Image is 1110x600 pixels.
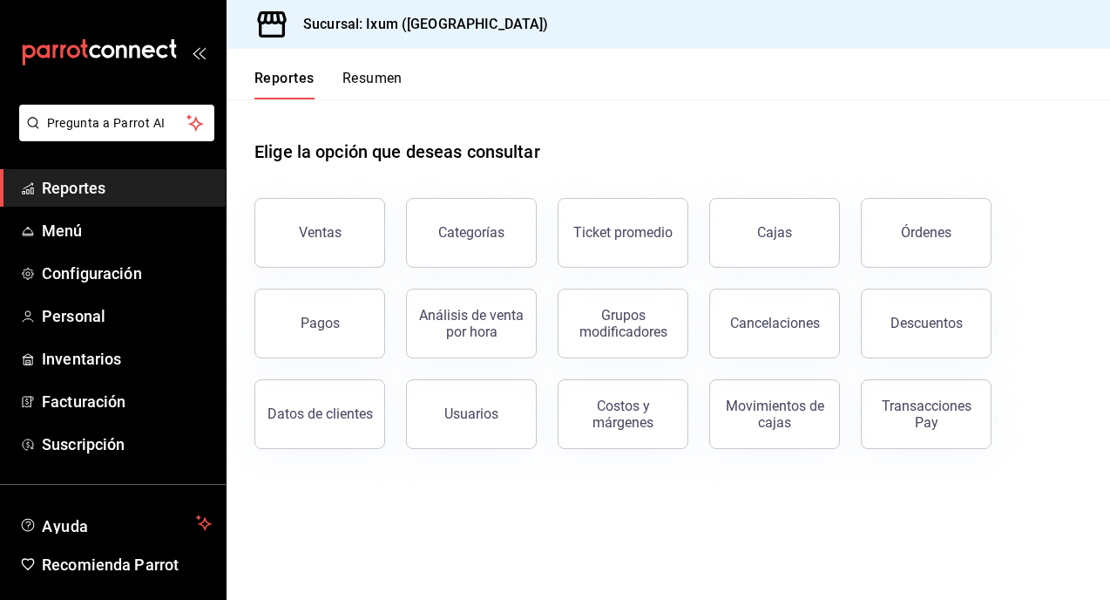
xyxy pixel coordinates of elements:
[254,70,403,99] div: navigation tabs
[12,126,214,145] a: Pregunta a Parrot AI
[406,198,537,268] button: Categorías
[417,307,525,340] div: Análisis de venta por hora
[558,379,688,449] button: Costos y márgenes
[289,14,548,35] h3: Sucursal: Ixum ([GEOGRAPHIC_DATA])
[254,70,315,99] button: Reportes
[342,70,403,99] button: Resumen
[254,379,385,449] button: Datos de clientes
[444,406,498,422] div: Usuarios
[192,45,206,59] button: open_drawer_menu
[709,289,840,358] button: Cancelaciones
[709,379,840,449] button: Movimientos de cajas
[569,307,677,340] div: Grupos modificadores
[901,224,951,241] div: Órdenes
[569,398,677,431] div: Costos y márgenes
[42,390,212,413] span: Facturación
[861,379,992,449] button: Transacciones Pay
[42,219,212,242] span: Menú
[558,198,688,268] button: Ticket promedio
[573,224,673,241] div: Ticket promedio
[406,289,537,358] button: Análisis de venta por hora
[301,315,340,331] div: Pagos
[890,315,963,331] div: Descuentos
[267,406,373,422] div: Datos de clientes
[558,289,688,358] button: Grupos modificadores
[757,222,793,243] div: Cajas
[42,262,212,285] span: Configuración
[19,105,214,141] button: Pregunta a Parrot AI
[299,224,342,241] div: Ventas
[42,553,212,576] span: Recomienda Parrot
[47,114,187,133] span: Pregunta a Parrot AI
[861,198,992,268] button: Órdenes
[42,347,212,371] span: Inventarios
[254,139,540,165] h1: Elige la opción que deseas consultar
[42,176,212,200] span: Reportes
[438,224,504,241] div: Categorías
[42,304,212,328] span: Personal
[254,289,385,358] button: Pagos
[861,289,992,358] button: Descuentos
[709,198,840,268] a: Cajas
[872,398,980,431] div: Transacciones Pay
[42,433,212,456] span: Suscripción
[254,198,385,268] button: Ventas
[721,398,829,431] div: Movimientos de cajas
[730,315,820,331] div: Cancelaciones
[42,513,189,534] span: Ayuda
[406,379,537,449] button: Usuarios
